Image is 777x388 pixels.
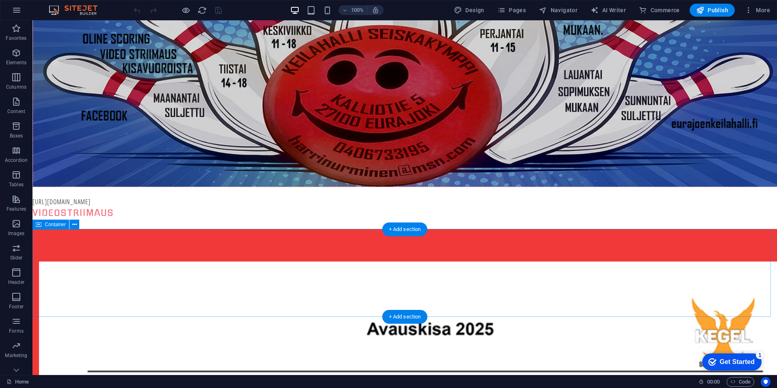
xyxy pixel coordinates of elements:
p: Click on to find our more about the feature. [6,58,106,76]
p: Forms [9,328,24,334]
span: Pages [497,6,526,14]
p: Images [8,230,25,237]
span: 00 00 [707,377,720,387]
span: Code [730,377,751,387]
p: Content [7,108,25,115]
p: Accordion [5,157,28,163]
button: Pages [494,4,529,17]
span: More [26,59,39,66]
button: Usercentrics [761,377,770,387]
span: Commerce [639,6,680,14]
span: Design [454,6,484,14]
div: + Add section [382,310,428,324]
div: Close tooltip [103,7,106,15]
span: Container [45,222,66,227]
div: 1 [60,2,68,10]
a: Click to cancel selection. Double-click to open Pages [7,377,29,387]
div: Get Started 1 items remaining, 80% complete [7,4,66,21]
button: Navigator [536,4,581,17]
button: More [741,4,773,17]
span: Navigator [539,6,577,14]
span: More [21,17,35,23]
h6: Session time [699,377,720,387]
p: Boxes [10,133,23,139]
p: Columns [6,84,26,90]
button: Design [451,4,488,17]
p: Slider [10,255,23,261]
p: Features [7,206,26,212]
button: Code [727,377,754,387]
p: Marketing [5,352,27,359]
span: More [744,6,770,14]
p: Under you will find options to mange your website and SEO settings, add files or create and edit ... [6,15,106,52]
button: Commerce [636,4,683,17]
button: 100% [339,5,367,15]
span: AI Writer [590,6,626,14]
img: Editor Logo [47,5,108,15]
button: Click here to leave preview mode and continue editing [181,5,191,15]
div: + Add section [382,222,428,236]
a: × [103,8,106,14]
span: : [713,379,714,385]
button: reload [197,5,207,15]
i: On resize automatically adjust zoom level to fit chosen device. [372,7,379,14]
div: Design (Ctrl+Alt+Y) [451,4,488,17]
span: Publish [696,6,728,14]
button: Publish [690,4,735,17]
h6: 100% [351,5,364,15]
p: Favorites [6,35,26,41]
div: Get Started [24,9,59,16]
p: Tables [9,181,24,188]
button: AI Writer [587,4,629,17]
p: Footer [9,303,24,310]
p: Elements [6,59,27,66]
p: Header [8,279,24,286]
i: Reload page [198,6,207,15]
